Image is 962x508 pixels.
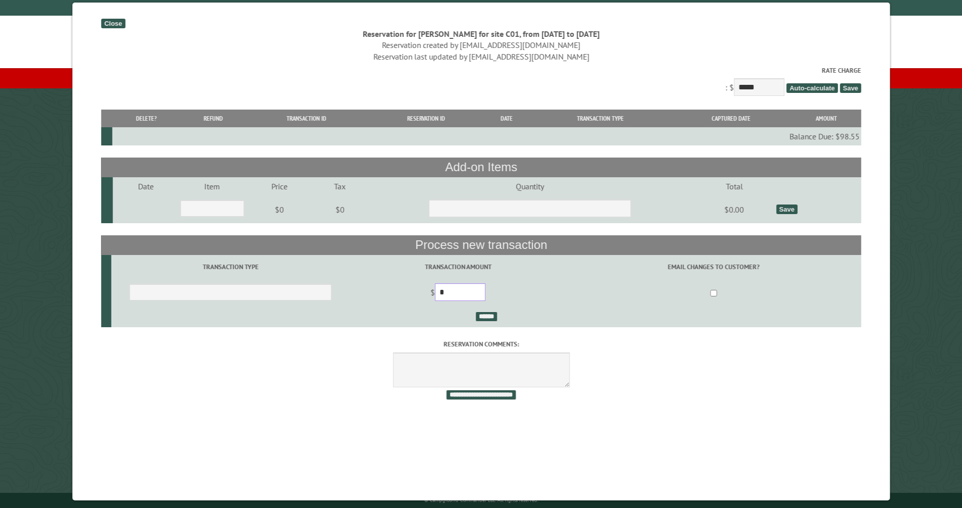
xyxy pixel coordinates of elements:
small: © Campground Commander LLC. All rights reserved. [424,497,538,503]
label: Email changes to customer? [568,262,859,272]
th: Transaction Type [529,110,672,127]
div: Reservation created by [EMAIL_ADDRESS][DOMAIN_NAME] [101,39,861,50]
label: Transaction Amount [351,262,565,272]
th: Add-on Items [101,158,861,177]
div: Reservation last updated by [EMAIL_ADDRESS][DOMAIN_NAME] [101,51,861,62]
td: Tax [314,177,366,195]
td: $0 [314,195,366,224]
td: Date [112,177,179,195]
th: Captured Date [671,110,791,127]
th: Reservation ID [368,110,484,127]
div: : $ [101,66,861,98]
div: Reservation for [PERSON_NAME] for site C01, from [DATE] to [DATE] [101,28,861,39]
label: Rate Charge [101,66,861,75]
td: $0.00 [693,195,774,224]
div: Close [101,19,125,28]
th: Process new transaction [101,235,861,255]
td: Quantity [366,177,693,195]
th: Transaction ID [245,110,367,127]
label: Transaction Type [113,262,348,272]
td: Price [245,177,314,195]
div: Save [776,205,797,214]
span: Save [840,83,861,93]
td: Item [179,177,245,195]
th: Delete? [112,110,180,127]
th: Refund [181,110,245,127]
td: Total [693,177,774,195]
td: $0 [245,195,314,224]
td: $ [349,279,566,308]
span: Auto-calculate [786,83,838,93]
th: Date [484,110,529,127]
label: Reservation comments: [101,339,861,349]
td: Balance Due: $98.55 [112,127,861,145]
th: Amount [791,110,861,127]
